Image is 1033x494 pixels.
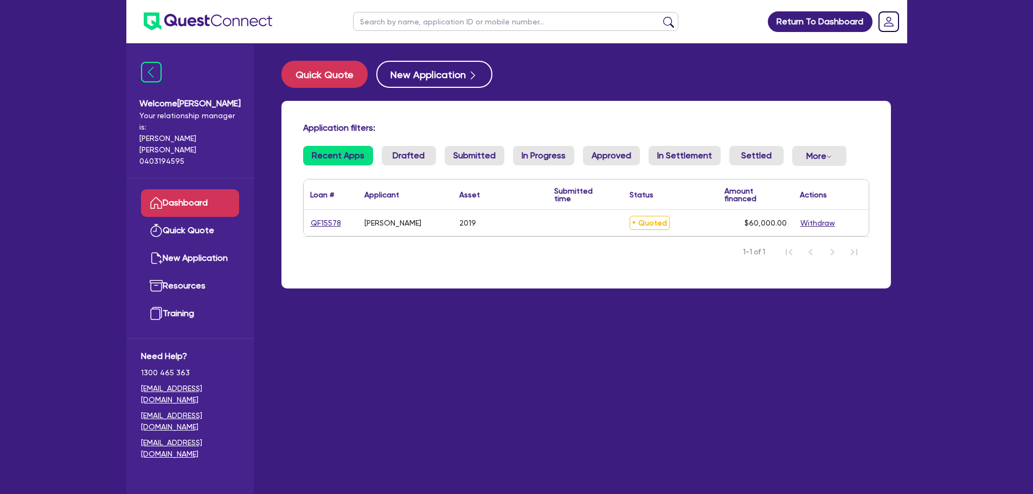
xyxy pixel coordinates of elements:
div: Asset [459,191,480,198]
a: Quick Quote [281,61,376,88]
a: QF15578 [310,217,342,229]
input: Search by name, application ID or mobile number... [353,12,678,31]
a: Settled [729,146,784,165]
img: training [150,307,163,320]
a: Quick Quote [141,217,239,245]
img: quick-quote [150,224,163,237]
span: Welcome [PERSON_NAME] [139,97,241,110]
img: new-application [150,252,163,265]
div: [PERSON_NAME] [364,219,421,227]
h4: Application filters: [303,123,869,133]
a: Return To Dashboard [768,11,872,32]
a: Dashboard [141,189,239,217]
div: Amount financed [724,187,787,202]
img: resources [150,279,163,292]
a: Training [141,300,239,328]
button: Previous Page [800,241,822,263]
span: $60,000.00 [745,219,787,227]
button: Quick Quote [281,61,368,88]
img: icon-menu-close [141,62,162,82]
span: Quoted [630,216,670,230]
div: Actions [800,191,827,198]
button: Dropdown toggle [792,146,846,166]
a: In Settlement [649,146,721,165]
a: [EMAIL_ADDRESS][DOMAIN_NAME] [141,410,239,433]
button: Withdraw [800,217,836,229]
a: Approved [583,146,640,165]
a: [EMAIL_ADDRESS][DOMAIN_NAME] [141,437,239,460]
span: Need Help? [141,350,239,363]
a: Drafted [382,146,436,165]
div: Status [630,191,653,198]
a: In Progress [513,146,574,165]
a: [EMAIL_ADDRESS][DOMAIN_NAME] [141,383,239,406]
button: New Application [376,61,492,88]
span: 1-1 of 1 [743,247,765,258]
span: Your relationship manager is: [PERSON_NAME] [PERSON_NAME] 0403194595 [139,110,241,167]
div: Loan # [310,191,334,198]
div: Submitted time [554,187,607,202]
a: Resources [141,272,239,300]
button: Next Page [822,241,843,263]
img: quest-connect-logo-blue [144,12,272,30]
div: 2019 [459,219,476,227]
button: Last Page [843,241,865,263]
span: 1300 465 363 [141,367,239,378]
a: New Application [141,245,239,272]
a: Dropdown toggle [875,8,903,36]
a: Recent Apps [303,146,373,165]
button: First Page [778,241,800,263]
a: Submitted [445,146,504,165]
div: Applicant [364,191,399,198]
